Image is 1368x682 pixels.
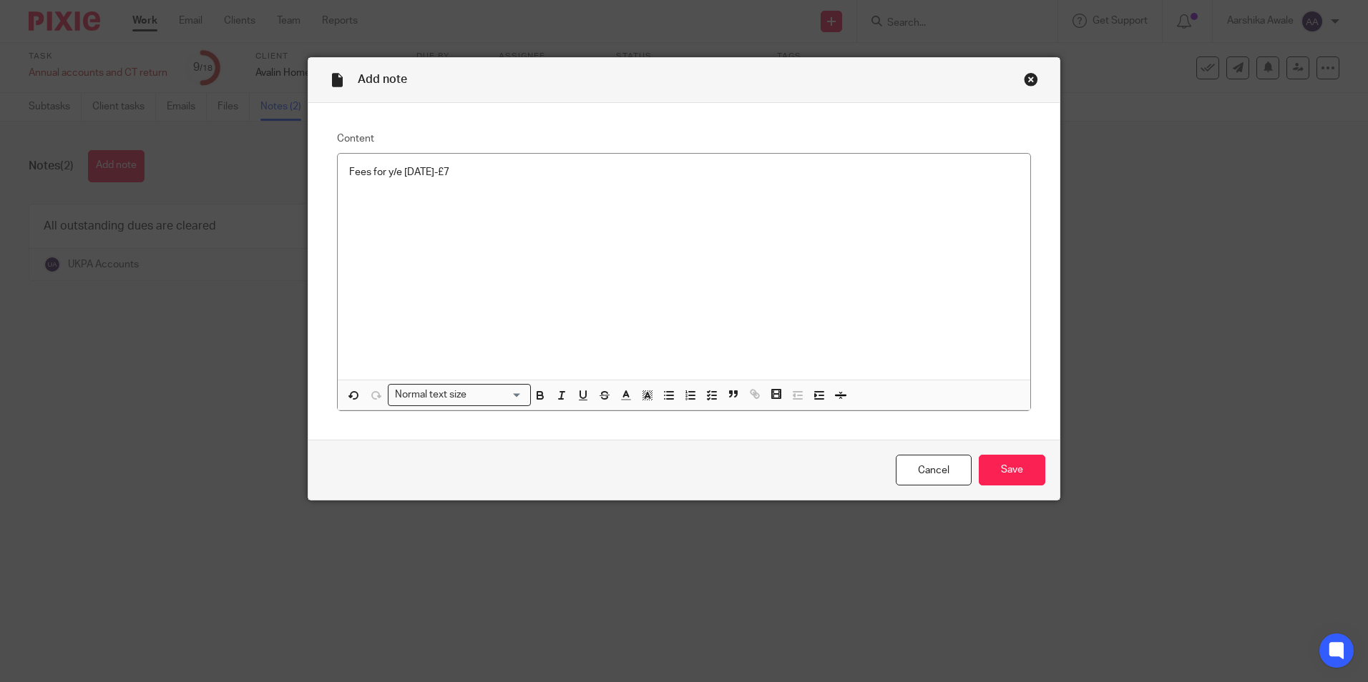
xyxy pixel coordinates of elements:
[1024,72,1038,87] div: Close this dialog window
[388,384,531,406] div: Search for option
[896,455,972,485] a: Cancel
[349,165,1019,179] p: Fees for y/e [DATE]-£7
[358,74,407,85] span: Add note
[979,455,1045,485] input: Save
[337,132,1031,146] label: Content
[391,387,469,402] span: Normal text size
[471,387,522,402] input: Search for option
